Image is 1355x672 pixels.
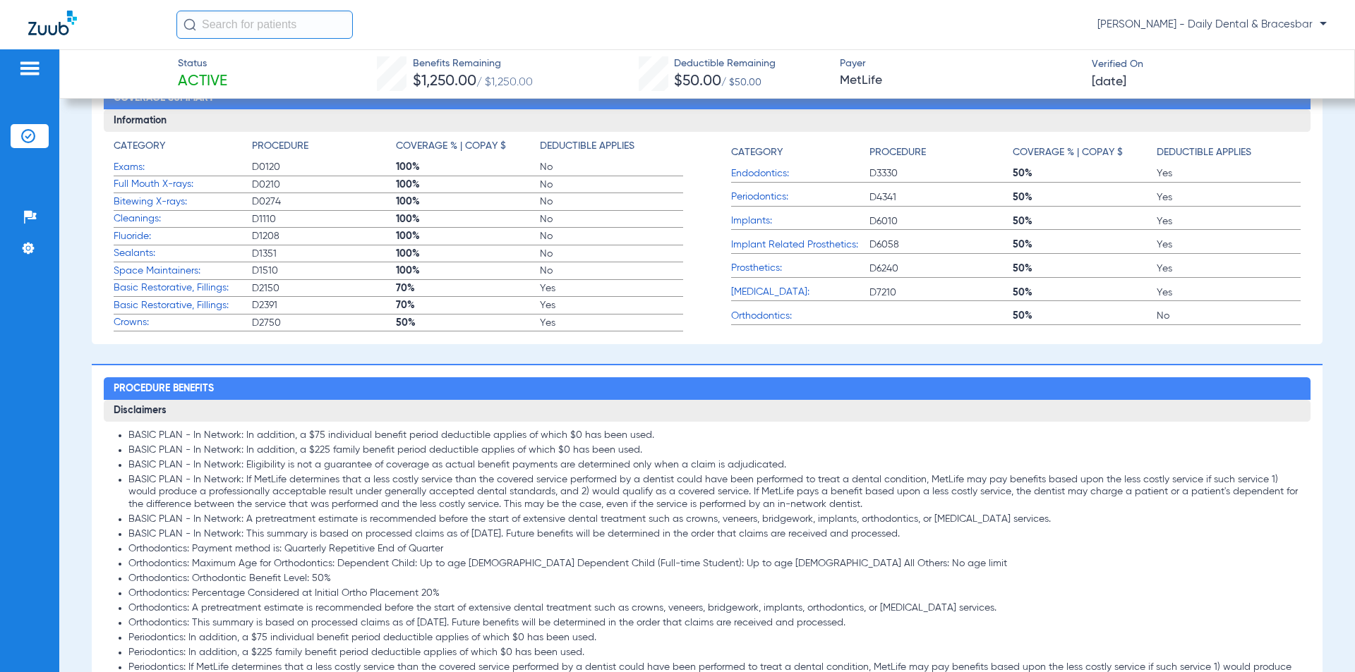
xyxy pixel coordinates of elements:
span: No [1157,309,1301,323]
span: Implant Related Prosthetics: [731,238,869,252]
span: 100% [396,212,540,226]
span: No [540,247,684,261]
h3: Disclaimers [104,400,1310,422]
div: Chat Widget [1284,604,1355,672]
span: MetLife [840,72,1080,90]
span: Yes [1157,262,1301,276]
span: D3330 [869,166,1013,181]
span: D2391 [252,298,396,312]
span: Benefits Remaining [413,56,533,71]
li: Orthodontics: Maximum Age for Orthodontics: Dependent Child: Up to age [DEMOGRAPHIC_DATA] Depende... [128,558,1300,570]
span: Sealants: [114,246,252,261]
span: No [540,178,684,192]
li: Periodontics: In addition, a $225 family benefit period deductible applies of which $0 has been u... [128,647,1300,659]
span: 50% [1013,238,1157,252]
span: Status [178,56,227,71]
li: Orthodontics: Percentage Considered at Initial Ortho Placement 20% [128,587,1300,600]
li: Orthodontics: Payment method is: Quarterly Repetitive End of Quarter [128,543,1300,556]
app-breakdown-title: Procedure [252,139,396,159]
h4: Deductible Applies [1157,145,1251,160]
span: Bitewing X-rays: [114,195,252,209]
span: Yes [540,298,684,312]
h4: Category [731,145,783,160]
span: 100% [396,178,540,192]
span: 100% [396,195,540,209]
span: D6058 [869,238,1013,252]
li: BASIC PLAN - In Network: If MetLife determines that a less costly service than the covered servic... [128,474,1300,511]
span: D1110 [252,212,396,226]
span: 70% [396,281,540,295]
li: Orthodontics: This summary is based on processed claims as of [DATE]. Future benefits will be det... [128,617,1300,630]
span: D2750 [252,316,396,330]
span: Yes [540,281,684,295]
span: [PERSON_NAME] - Daily Dental & Bracesbar [1097,18,1327,32]
span: D0120 [252,160,396,174]
span: Yes [1157,238,1301,252]
span: D7210 [869,286,1013,300]
span: $50.00 [674,74,721,89]
span: [MEDICAL_DATA]: [731,285,869,300]
app-breakdown-title: Coverage % | Copay $ [1013,139,1157,165]
span: 100% [396,247,540,261]
span: Payer [840,56,1080,71]
span: D1351 [252,247,396,261]
span: / $50.00 [721,78,761,87]
span: 70% [396,298,540,312]
span: No [540,229,684,243]
span: 50% [1013,166,1157,181]
h4: Deductible Applies [540,139,634,154]
span: No [540,264,684,278]
span: [DATE] [1092,73,1126,91]
h4: Coverage % | Copay $ [1013,145,1123,160]
span: Basic Restorative, Fillings: [114,281,252,295]
span: Full Mouth X-rays: [114,177,252,192]
span: Yes [1157,190,1301,204]
li: BASIC PLAN - In Network: A pretreatment estimate is recommended before the start of extensive den... [128,513,1300,526]
li: BASIC PLAN - In Network: In addition, a $75 individual benefit period deductible applies of which... [128,429,1300,442]
span: 50% [1013,309,1157,323]
span: Space Maintainers: [114,264,252,279]
app-breakdown-title: Category [731,139,869,165]
span: No [540,160,684,174]
li: BASIC PLAN - In Network: This summary is based on processed claims as of [DATE]. Future benefits ... [128,528,1300,541]
span: Prosthetics: [731,261,869,276]
h3: Information [104,109,1310,132]
img: Zuub Logo [28,11,77,35]
span: Cleanings: [114,212,252,226]
span: Active [178,72,227,92]
li: Orthodontics: A pretreatment estimate is recommended before the start of extensive dental treatme... [128,602,1300,615]
img: hamburger-icon [18,60,41,77]
span: Yes [1157,214,1301,228]
span: 100% [396,160,540,174]
app-breakdown-title: Coverage % | Copay $ [396,139,540,159]
span: D4341 [869,190,1013,204]
span: Yes [540,316,684,330]
span: Endodontics: [731,166,869,181]
span: D0274 [252,195,396,209]
span: No [540,195,684,209]
span: Periodontics: [731,190,869,204]
span: 50% [1013,214,1157,228]
h4: Procedure [869,145,926,160]
span: Yes [1157,166,1301,181]
span: 50% [1013,190,1157,204]
span: Basic Restorative, Fillings: [114,298,252,313]
span: 50% [1013,262,1157,276]
span: Crowns: [114,315,252,330]
span: D1510 [252,264,396,278]
span: Yes [1157,286,1301,300]
li: Periodontics: In addition, a $75 individual benefit period deductible applies of which $0 has bee... [128,632,1300,644]
h4: Category [114,139,165,154]
li: BASIC PLAN - In Network: Eligibility is not a guarantee of coverage as actual benefit payments ar... [128,459,1300,472]
app-breakdown-title: Deductible Applies [540,139,684,159]
span: D6240 [869,262,1013,276]
span: No [540,212,684,226]
span: D1208 [252,229,396,243]
span: $1,250.00 [413,74,476,89]
span: Orthodontics: [731,309,869,324]
span: D6010 [869,214,1013,228]
span: 100% [396,264,540,278]
span: 50% [1013,286,1157,300]
img: Search Icon [183,18,196,31]
span: D2150 [252,281,396,295]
